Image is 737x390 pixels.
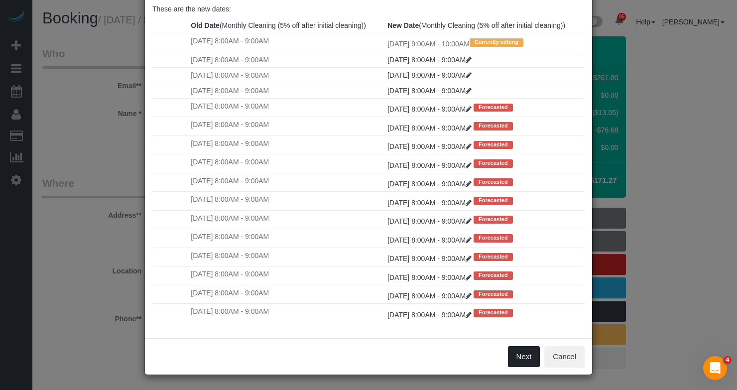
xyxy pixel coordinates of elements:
[188,52,385,67] td: [DATE] 8:00AM - 9:00AM
[188,210,385,229] td: [DATE] 8:00AM - 9:00AM
[387,199,474,207] a: [DATE] 8:00AM - 9:00AM
[387,217,474,225] a: [DATE] 8:00AM - 9:00AM
[387,21,419,29] strong: New Date
[474,309,513,317] span: Forecasted
[188,18,385,33] th: (Monthly Cleaning (5% off after initial cleaning))
[474,216,513,224] span: Forecasted
[474,271,513,279] span: Forecasted
[387,236,474,244] a: [DATE] 8:00AM - 9:00AM
[474,290,513,298] span: Forecasted
[188,83,385,98] td: [DATE] 8:00AM - 9:00AM
[508,346,540,367] button: Next
[188,304,385,322] td: [DATE] 8:00AM - 9:00AM
[152,4,585,14] p: These are the new dates:
[188,285,385,303] td: [DATE] 8:00AM - 9:00AM
[191,21,220,29] strong: Old Date
[474,104,513,112] span: Forecasted
[474,159,513,167] span: Forecasted
[385,33,585,52] td: [DATE] 9:00AM - 10:00AM
[188,266,385,285] td: [DATE] 8:00AM - 9:00AM
[387,56,472,64] a: [DATE] 8:00AM - 9:00AM
[188,98,385,117] td: [DATE] 8:00AM - 9:00AM
[544,346,585,367] button: Cancel
[188,192,385,210] td: [DATE] 8:00AM - 9:00AM
[387,292,474,300] a: [DATE] 8:00AM - 9:00AM
[188,229,385,248] td: [DATE] 8:00AM - 9:00AM
[188,248,385,266] td: [DATE] 8:00AM - 9:00AM
[387,87,472,95] a: [DATE] 8:00AM - 9:00AM
[188,33,385,52] td: [DATE] 8:00AM - 9:00AM
[385,18,585,33] th: (Monthly Cleaning (5% off after initial cleaning))
[387,105,474,113] a: [DATE] 8:00AM - 9:00AM
[188,117,385,135] td: [DATE] 8:00AM - 9:00AM
[188,135,385,154] td: [DATE] 8:00AM - 9:00AM
[470,38,523,46] span: Currently editing
[474,178,513,186] span: Forecasted
[724,356,732,364] span: 4
[387,142,474,150] a: [DATE] 8:00AM - 9:00AM
[474,253,513,261] span: Forecasted
[474,234,513,242] span: Forecasted
[188,173,385,191] td: [DATE] 8:00AM - 9:00AM
[703,356,727,380] iframe: Intercom live chat
[474,197,513,205] span: Forecasted
[474,141,513,149] span: Forecasted
[387,255,474,262] a: [DATE] 8:00AM - 9:00AM
[387,311,474,319] a: [DATE] 8:00AM - 9:00AM
[387,124,474,132] a: [DATE] 8:00AM - 9:00AM
[188,154,385,173] td: [DATE] 8:00AM - 9:00AM
[188,67,385,83] td: [DATE] 8:00AM - 9:00AM
[387,273,474,281] a: [DATE] 8:00AM - 9:00AM
[474,122,513,130] span: Forecasted
[387,71,472,79] a: [DATE] 8:00AM - 9:00AM
[387,180,474,188] a: [DATE] 8:00AM - 9:00AM
[387,161,474,169] a: [DATE] 8:00AM - 9:00AM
